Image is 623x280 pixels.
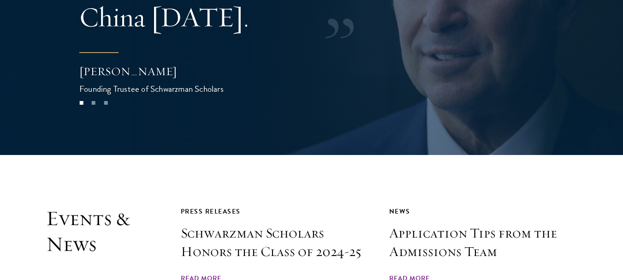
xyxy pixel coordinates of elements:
[75,96,87,108] button: 1 of 3
[79,82,264,95] div: Founding Trustee of Schwarzman Scholars
[100,96,112,108] button: 3 of 3
[79,64,264,79] div: [PERSON_NAME]
[88,96,100,108] button: 2 of 3
[389,224,577,261] h3: Application Tips from the Admissions Team
[181,224,368,261] h3: Schwarzman Scholars Honors the Class of 2024-25
[389,206,577,217] div: News
[181,206,368,217] div: Press Releases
